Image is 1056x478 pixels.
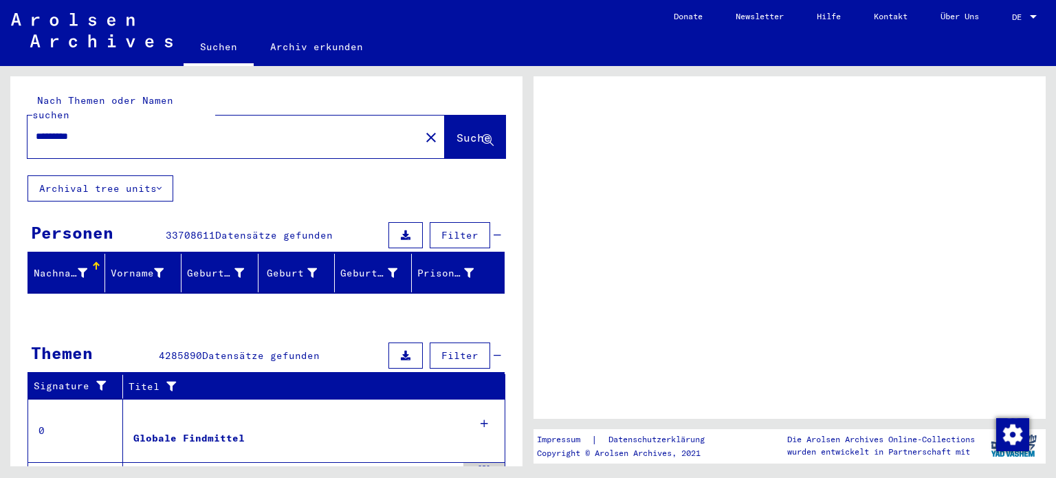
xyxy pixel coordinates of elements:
img: Arolsen_neg.svg [11,13,173,47]
div: Vorname [111,266,164,281]
div: Geburtsname [187,262,261,284]
mat-header-cell: Geburt‏ [258,254,335,292]
div: Titel [129,376,492,398]
mat-icon: close [423,129,439,146]
a: Impressum [537,433,591,447]
div: Geburtsdatum [340,266,397,281]
div: Themen [31,340,93,365]
button: Suche [445,116,505,158]
div: Geburtsname [187,266,244,281]
span: Filter [441,229,478,241]
img: yv_logo.png [988,428,1039,463]
div: Personen [31,220,113,245]
div: Prisoner # [417,262,492,284]
mat-header-cell: Nachname [28,254,105,292]
mat-header-cell: Geburtsname [181,254,258,292]
div: Geburt‏ [264,266,318,281]
div: Vorname [111,262,181,284]
span: Suche [456,131,491,144]
button: Filter [430,343,490,369]
a: Suchen [184,30,254,66]
p: Die Arolsen Archives Online-Collections [787,433,975,446]
div: | [537,433,721,447]
div: Signature [34,379,112,393]
span: 4285890 [159,349,202,362]
span: Datensätze gefunden [202,349,320,362]
span: Datensätze gefunden [215,229,333,241]
div: Globale Findmittel [133,431,245,446]
button: Filter [430,222,490,248]
div: Titel [129,380,478,394]
mat-header-cell: Vorname [105,254,182,292]
span: DE [1012,12,1027,22]
span: 33708611 [166,229,215,241]
a: Archiv erkunden [254,30,379,63]
div: Geburt‏ [264,262,335,284]
span: Filter [441,349,478,362]
button: Clear [417,123,445,151]
div: Nachname [34,266,87,281]
p: Copyright © Arolsen Archives, 2021 [537,447,721,459]
div: Nachname [34,262,104,284]
mat-header-cell: Geburtsdatum [335,254,412,292]
div: Geburtsdatum [340,262,415,284]
td: 0 [28,399,123,462]
div: 350 [463,463,505,477]
mat-header-cell: Prisoner # [412,254,505,292]
mat-label: Nach Themen oder Namen suchen [32,94,173,121]
button: Archival tree units [27,175,173,202]
img: Zustimmung ändern [996,418,1029,451]
a: Datenschutzerklärung [597,433,721,447]
div: Signature [34,376,126,398]
p: wurden entwickelt in Partnerschaft mit [787,446,975,458]
div: Prisoner # [417,266,474,281]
